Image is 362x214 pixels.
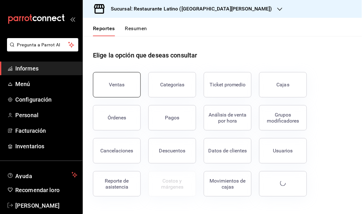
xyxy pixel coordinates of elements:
[93,105,141,130] button: Órdenes
[148,72,196,97] button: Categorías
[259,105,307,130] button: Grupos modificadores
[15,112,39,118] font: Personal
[263,112,303,124] div: Grupos modificadores
[93,50,197,60] h1: Elige la opción que deseas consultar
[93,25,115,36] button: Reportes
[159,148,186,154] div: Descuentos
[15,81,30,87] font: Menú
[165,115,180,121] div: Pagos
[15,127,46,134] font: Facturación
[15,187,60,193] font: Recomendar loro
[208,112,247,124] div: Análisis de venta por hora
[208,178,247,190] div: Movimientos de cajas
[259,72,307,97] a: Cajas
[204,105,252,130] button: Análisis de venta por hora
[273,148,293,154] div: Usuarios
[15,143,44,150] font: Inventarios
[148,138,196,164] button: Descuentos
[70,17,75,22] button: abrir_cajón_menú
[204,138,252,164] button: Datos de clientes
[101,148,133,154] div: Cancelaciones
[93,138,141,164] button: Cancelaciones
[15,65,39,72] font: Informes
[148,105,196,130] button: Pagos
[209,148,247,154] div: Datos de clientes
[108,115,126,121] div: Órdenes
[15,202,60,209] font: [PERSON_NAME]
[109,82,125,88] div: Ventas
[204,171,252,197] button: Movimientos de cajas
[277,81,290,89] div: Cajas
[15,173,32,179] font: Ayuda
[17,42,60,47] font: Pregunta a Parrot AI
[97,178,137,190] div: Reporte de asistencia
[160,82,184,88] div: Categorías
[209,82,246,88] div: Ticket promedio
[93,171,141,197] button: Reporte de asistencia
[259,138,307,164] button: Usuarios
[93,72,141,97] button: Ventas
[153,178,192,190] div: Costos y márgenes
[106,5,272,13] h3: Sucursal: Restaurante Latino ([GEOGRAPHIC_DATA][PERSON_NAME])
[7,38,78,51] button: Pregunta a Parrot AI
[4,46,78,53] a: Pregunta a Parrot AI
[93,25,147,36] div: navigation tabs
[204,72,252,97] button: Ticket promedio
[15,96,52,103] font: Configuración
[148,171,196,197] button: Contrata inventarios para ver este reporte
[125,25,147,36] button: Resumen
